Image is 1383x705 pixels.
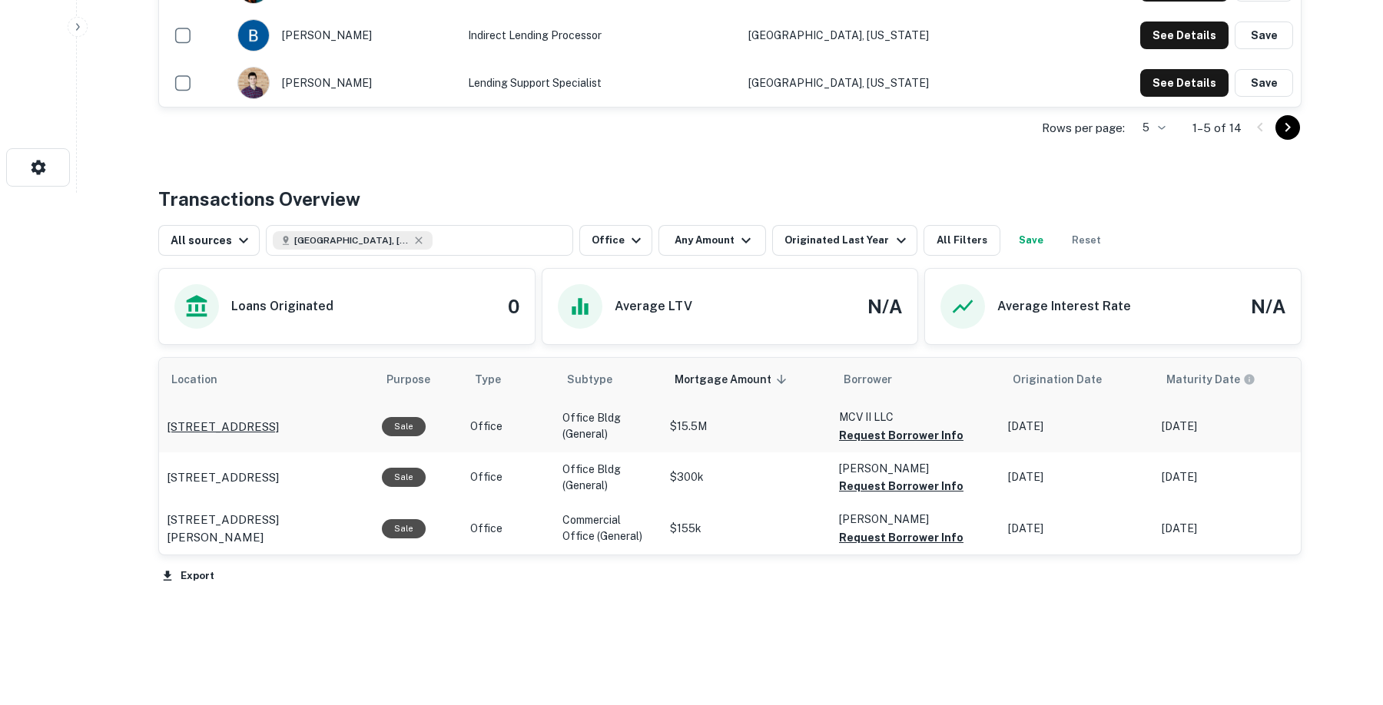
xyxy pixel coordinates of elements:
[508,293,519,320] h4: 0
[158,225,260,256] button: All sources
[238,68,269,98] img: 1583893006826
[171,231,253,250] div: All sources
[294,233,410,247] span: [GEOGRAPHIC_DATA], [GEOGRAPHIC_DATA], [GEOGRAPHIC_DATA]
[579,225,652,256] button: Office
[1275,115,1300,140] button: Go to next page
[167,468,279,487] p: [STREET_ADDRESS]
[460,59,741,107] td: Lending Support Specialist
[167,418,366,436] a: [STREET_ADDRESS]
[1042,119,1125,137] p: Rows per page:
[231,297,333,316] h6: Loans Originated
[555,358,662,401] th: Subtype
[171,370,237,389] span: Location
[831,358,1000,401] th: Borrower
[1166,371,1275,388] span: Maturity dates displayed may be estimated. Please contact the lender for the most accurate maturi...
[839,460,993,477] p: [PERSON_NAME]
[670,419,824,435] p: $15.5M
[382,468,426,487] div: Sale
[1007,225,1056,256] button: Save your search to get updates of matches that match your search criteria.
[266,225,573,256] button: [GEOGRAPHIC_DATA], [GEOGRAPHIC_DATA], [GEOGRAPHIC_DATA]
[1008,521,1146,537] p: [DATE]
[382,519,426,538] div: Sale
[658,225,766,256] button: Any Amount
[867,293,902,320] h4: N/A
[562,410,655,442] p: Office Bldg (General)
[839,477,963,495] button: Request Borrower Info
[1306,582,1383,656] iframe: Chat Widget
[1008,419,1146,435] p: [DATE]
[1154,358,1308,401] th: Maturity dates displayed may be estimated. Please contact the lender for the most accurate maturi...
[844,370,892,389] span: Borrower
[1140,22,1229,49] button: See Details
[784,231,910,250] div: Originated Last Year
[237,19,453,51] div: [PERSON_NAME]
[839,528,963,547] button: Request Borrower Info
[1162,419,1300,435] p: [DATE]
[1062,225,1111,256] button: Reset
[670,469,824,485] p: $300k
[562,512,655,544] p: Commercial Office (General)
[1131,117,1168,139] div: 5
[675,370,791,389] span: Mortgage Amount
[662,358,831,401] th: Mortgage Amount
[839,511,993,528] p: [PERSON_NAME]
[1162,521,1300,537] p: [DATE]
[1235,22,1293,49] button: Save
[839,426,963,445] button: Request Borrower Info
[167,511,366,547] a: [STREET_ADDRESS][PERSON_NAME]
[1235,69,1293,97] button: Save
[159,358,1301,554] div: scrollable content
[1162,469,1300,485] p: [DATE]
[562,462,655,494] p: Office Bldg (General)
[470,469,547,485] p: Office
[1166,371,1240,388] h6: Maturity Date
[470,521,547,537] p: Office
[238,20,269,51] img: 1571500964919
[167,468,366,487] a: [STREET_ADDRESS]
[1251,293,1285,320] h4: N/A
[1000,358,1154,401] th: Origination Date
[159,358,374,401] th: Location
[158,185,360,213] h4: Transactions Overview
[741,12,1042,59] td: [GEOGRAPHIC_DATA], [US_STATE]
[1008,469,1146,485] p: [DATE]
[615,297,692,316] h6: Average LTV
[382,417,426,436] div: Sale
[670,521,824,537] p: $155k
[374,358,463,401] th: Purpose
[741,59,1042,107] td: [GEOGRAPHIC_DATA], [US_STATE]
[386,370,450,389] span: Purpose
[237,67,453,99] div: [PERSON_NAME]
[1166,371,1255,388] div: Maturity dates displayed may be estimated. Please contact the lender for the most accurate maturi...
[167,418,279,436] p: [STREET_ADDRESS]
[470,419,547,435] p: Office
[997,297,1131,316] h6: Average Interest Rate
[924,225,1000,256] button: All Filters
[567,370,612,389] span: Subtype
[1192,119,1242,137] p: 1–5 of 14
[463,358,555,401] th: Type
[1013,370,1122,389] span: Origination Date
[158,564,218,587] button: Export
[475,370,501,389] span: Type
[839,409,993,425] p: MCV II LLC
[1140,69,1229,97] button: See Details
[460,12,741,59] td: Indirect lending processor
[772,225,917,256] button: Originated Last Year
